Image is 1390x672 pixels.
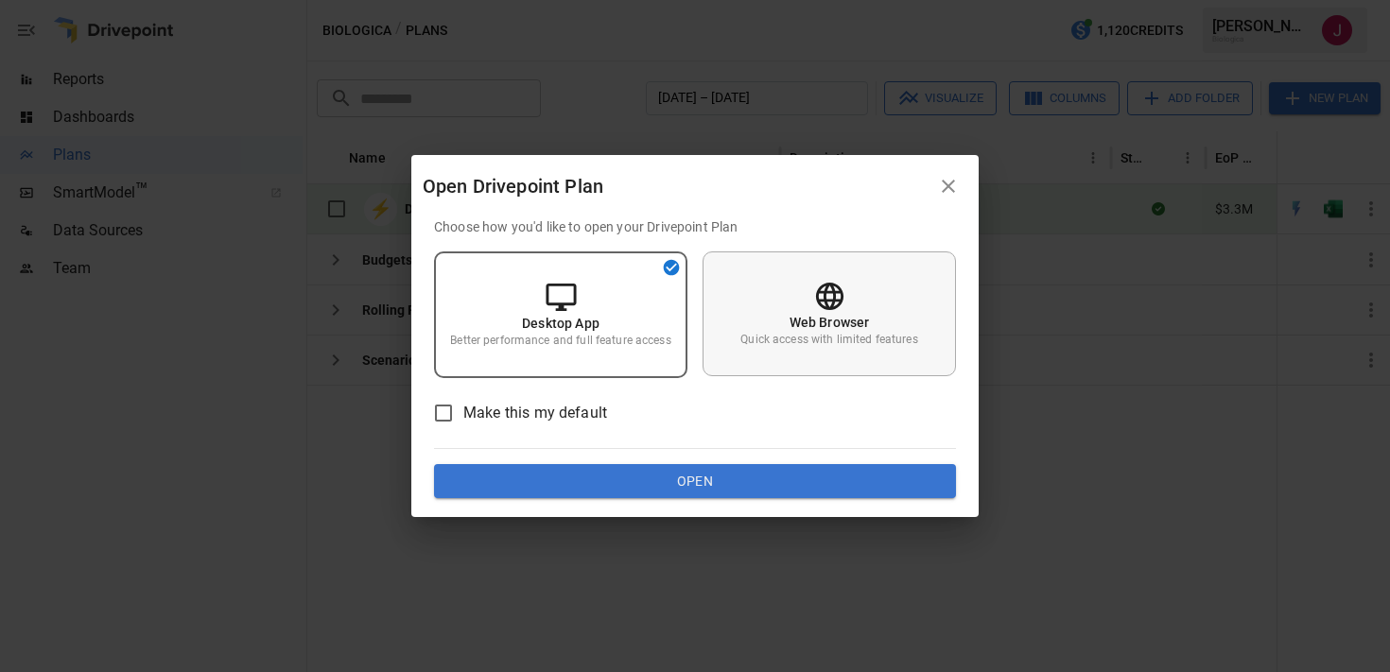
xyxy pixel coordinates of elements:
p: Web Browser [790,313,870,332]
p: Better performance and full feature access [450,333,670,349]
p: Choose how you'd like to open your Drivepoint Plan [434,217,956,236]
p: Desktop App [522,314,599,333]
button: Open [434,464,956,498]
span: Make this my default [463,402,607,424]
div: Open Drivepoint Plan [423,171,930,201]
p: Quick access with limited features [740,332,917,348]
